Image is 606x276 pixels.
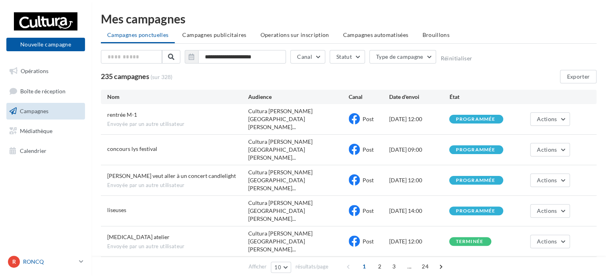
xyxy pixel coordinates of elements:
span: Actions [537,116,557,122]
span: Cultura [PERSON_NAME][GEOGRAPHIC_DATA][PERSON_NAME]... [248,107,349,131]
div: programmée [455,147,495,152]
span: concours lys festival [107,145,157,152]
span: Calendrier [20,147,46,154]
span: rentrée M-1 [107,111,137,118]
span: Post [363,146,374,153]
span: Post [363,238,374,245]
span: R [12,258,16,266]
button: Type de campagne [369,50,436,64]
span: Cultura [PERSON_NAME][GEOGRAPHIC_DATA][PERSON_NAME]... [248,168,349,192]
span: Cultura [PERSON_NAME][GEOGRAPHIC_DATA][PERSON_NAME]... [248,230,349,253]
div: programmée [455,117,495,122]
span: Post [363,207,374,214]
span: 3 [388,260,400,273]
span: liseuses [107,207,126,213]
button: Nouvelle campagne [6,38,85,51]
button: Actions [530,112,570,126]
span: (sur 328) [151,73,172,81]
div: Audience [248,93,349,101]
span: Brouillons [422,31,450,38]
a: Boîte de réception [5,83,87,100]
span: Cultura [PERSON_NAME][GEOGRAPHIC_DATA][PERSON_NAME]... [248,199,349,223]
span: Opérations [21,68,48,74]
a: Calendrier [5,143,87,159]
button: Actions [530,143,570,156]
span: Campagnes [20,108,48,114]
div: Date d'envoi [389,93,449,101]
a: Campagnes [5,103,87,120]
span: Boîte de réception [20,87,66,94]
span: ... [403,260,416,273]
span: 24 [419,260,432,273]
span: 1 [358,260,371,273]
span: Post [363,177,374,183]
span: 10 [274,264,281,270]
div: Nom [107,93,248,101]
button: Statut [330,50,365,64]
span: Médiathèque [20,127,52,134]
span: Post [363,116,374,122]
span: Actions [537,146,557,153]
div: [DATE] 14:00 [389,207,449,215]
span: Léa veut aller à un concert candlelight [107,172,236,179]
button: Réinitialiser [440,55,472,62]
div: État [449,93,510,101]
span: Campagnes automatisées [343,31,409,38]
span: Campagnes publicitaires [182,31,246,38]
div: terminée [455,239,483,244]
span: Envoyée par un autre utilisateur [107,243,248,250]
p: RONCQ [23,258,76,266]
a: Opérations [5,63,87,79]
span: Envoyée par un autre utilisateur [107,121,248,128]
button: Canal [290,50,325,64]
div: [DATE] 12:00 [389,176,449,184]
button: Actions [530,204,570,218]
span: Cultura [PERSON_NAME][GEOGRAPHIC_DATA][PERSON_NAME]... [248,138,349,162]
span: Operations sur inscription [260,31,329,38]
div: [DATE] 09:00 [389,146,449,154]
span: Actions [537,177,557,183]
span: Afficher [249,263,266,270]
span: pce atelier [107,234,170,240]
div: [DATE] 12:00 [389,237,449,245]
a: R RONCQ [6,254,85,269]
span: 235 campagnes [101,72,149,81]
span: 2 [373,260,386,273]
div: programmée [455,178,495,183]
button: Actions [530,174,570,187]
button: 10 [271,262,291,273]
div: Mes campagnes [101,13,596,25]
button: Exporter [560,70,596,83]
span: Actions [537,207,557,214]
div: programmée [455,208,495,214]
span: résultats/page [295,263,328,270]
div: Canal [349,93,389,101]
span: Actions [537,238,557,245]
a: Médiathèque [5,123,87,139]
div: [DATE] 12:00 [389,115,449,123]
button: Actions [530,235,570,248]
span: Envoyée par un autre utilisateur [107,182,248,189]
